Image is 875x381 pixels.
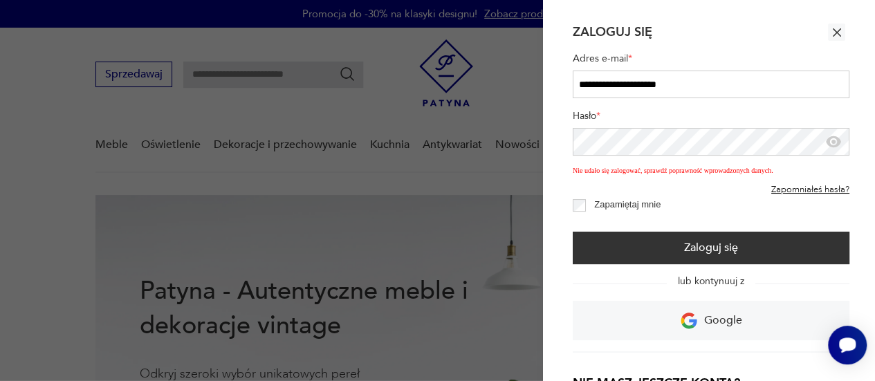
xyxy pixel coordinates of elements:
[573,109,849,128] label: Hasło
[573,159,849,176] p: Nie udało się zalogować, sprawdź poprawność wprowadzonych danych.
[681,313,697,329] img: Ikona Google
[771,185,849,196] a: Zapomniałeś hasła?
[704,310,742,331] p: Google
[573,52,849,71] label: Adres e-mail
[594,199,661,210] label: Zapamiętaj mnie
[667,275,755,288] span: lub kontynuuj z
[828,326,867,364] iframe: Smartsupp widget button
[573,301,849,340] a: Google
[573,232,849,264] button: Zaloguj się
[573,24,652,41] h2: Zaloguj się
